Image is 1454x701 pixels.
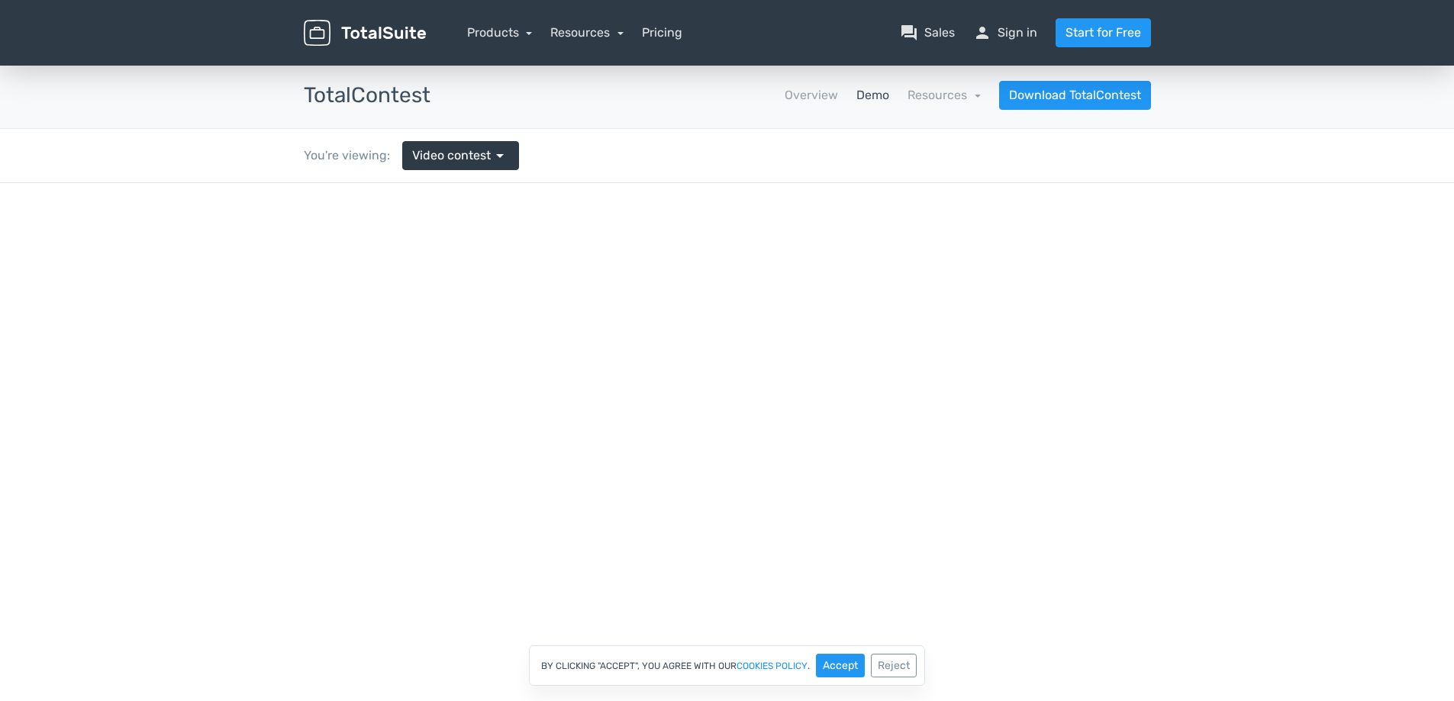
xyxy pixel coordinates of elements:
button: Reject [871,654,917,677]
span: Video contest [412,146,491,165]
a: Video contest arrow_drop_down [402,141,519,170]
a: Overview [785,86,838,105]
a: personSign in [973,24,1037,42]
img: TotalSuite for WordPress [304,20,426,47]
a: Download TotalContest [999,81,1151,110]
a: Demo [856,86,889,105]
a: cookies policy [737,661,808,670]
div: By clicking "Accept", you agree with our . [529,645,925,686]
a: Products [467,25,533,40]
a: Start for Free [1056,18,1151,47]
span: arrow_drop_down [491,146,509,165]
a: question_answerSales [900,24,955,42]
a: Resources [550,25,624,40]
span: person [973,24,991,42]
h3: TotalContest [304,84,430,108]
a: Resources [908,88,981,102]
a: Pricing [642,24,682,42]
div: You're viewing: [304,146,402,165]
span: question_answer [900,24,918,42]
button: Accept [816,654,865,677]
